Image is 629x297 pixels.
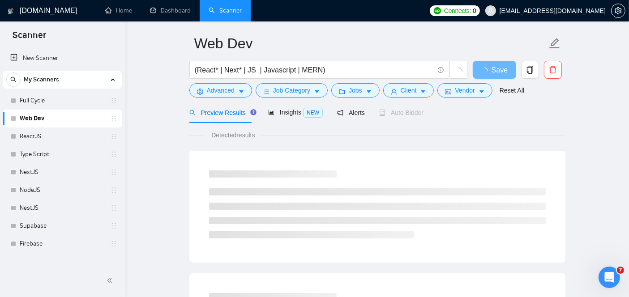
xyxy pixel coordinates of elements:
span: holder [110,151,117,158]
span: holder [110,133,117,140]
span: area-chart [268,109,274,115]
span: My Scanners [24,71,59,89]
span: caret-down [366,88,372,95]
span: Client [401,85,417,95]
img: logo [8,4,14,18]
span: loading [454,68,462,76]
span: edit [549,38,561,49]
button: userClientcaret-down [383,83,434,98]
button: delete [544,61,562,79]
button: idcardVendorcaret-down [437,83,492,98]
a: Reset All [500,85,524,95]
span: Preview Results [189,109,254,116]
button: settingAdvancedcaret-down [189,83,252,98]
span: caret-down [238,88,244,95]
span: holder [110,115,117,122]
a: dashboardDashboard [150,7,191,14]
span: info-circle [438,67,444,73]
span: notification [337,110,343,116]
span: caret-down [420,88,426,95]
span: search [7,76,20,83]
iframe: Intercom live chat [599,267,620,288]
span: setting [197,88,203,95]
a: Web Dev [20,110,105,127]
a: setting [611,7,625,14]
span: Save [492,64,508,76]
span: idcard [445,88,451,95]
a: New Scanner [10,49,115,67]
span: Connects: [444,6,471,16]
div: Tooltip anchor [249,108,257,116]
span: caret-down [314,88,320,95]
span: bars [263,88,270,95]
span: Alerts [337,109,365,116]
span: Vendor [455,85,475,95]
span: folder [339,88,345,95]
li: New Scanner [3,49,122,67]
a: NestJS [20,199,105,217]
img: upwork-logo.png [434,7,441,14]
span: caret-down [479,88,485,95]
li: My Scanners [3,71,122,253]
a: homeHome [105,7,132,14]
a: Firebase [20,235,105,253]
span: holder [110,97,117,104]
a: Full Cycle [20,92,105,110]
span: Jobs [349,85,362,95]
span: Scanner [5,29,53,47]
span: NEW [303,108,323,118]
span: setting [612,7,625,14]
span: user [391,88,397,95]
button: Save [473,61,516,79]
span: Job Category [273,85,310,95]
a: Type Script [20,145,105,163]
span: holder [110,204,117,212]
span: loading [481,68,492,75]
button: search [6,72,21,87]
input: Scanner name... [194,32,547,55]
span: double-left [107,276,116,285]
span: robot [379,110,385,116]
span: user [488,8,494,14]
span: Insights [268,109,323,116]
button: barsJob Categorycaret-down [256,83,328,98]
span: copy [522,66,539,74]
button: setting [611,4,625,18]
span: Auto Bidder [379,109,424,116]
span: search [189,110,196,116]
span: 0 [473,6,476,16]
button: copy [521,61,539,79]
span: 7 [617,267,624,274]
span: Detected results [205,130,261,140]
span: Advanced [207,85,235,95]
a: NodeJS [20,181,105,199]
span: holder [110,240,117,247]
input: Search Freelance Jobs... [195,64,434,76]
span: delete [544,66,561,74]
span: holder [110,187,117,194]
a: NextJS [20,163,105,181]
span: holder [110,169,117,176]
span: holder [110,222,117,229]
a: Supabase [20,217,105,235]
button: folderJobscaret-down [331,83,380,98]
a: searchScanner [209,7,242,14]
a: ReactJS [20,127,105,145]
